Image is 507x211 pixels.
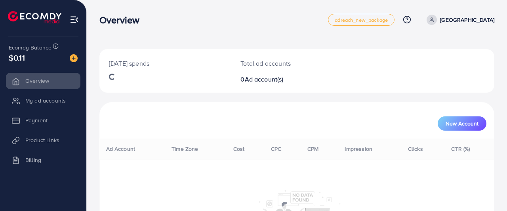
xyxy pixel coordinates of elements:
[446,121,478,126] span: New Account
[8,11,61,23] img: logo
[440,15,494,25] p: [GEOGRAPHIC_DATA]
[335,17,388,23] span: adreach_new_package
[423,15,494,25] a: [GEOGRAPHIC_DATA]
[328,14,395,26] a: adreach_new_package
[70,54,78,62] img: image
[240,76,320,83] h2: 0
[438,116,486,131] button: New Account
[99,14,146,26] h3: Overview
[240,59,320,68] p: Total ad accounts
[109,59,221,68] p: [DATE] spends
[70,15,79,24] img: menu
[9,44,51,51] span: Ecomdy Balance
[9,52,25,63] span: $0.11
[245,75,284,84] span: Ad account(s)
